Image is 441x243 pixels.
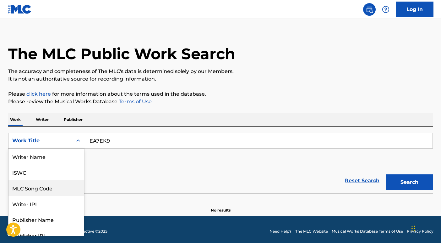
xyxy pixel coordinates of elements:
[396,2,433,17] a: Log In
[386,174,433,190] button: Search
[8,149,84,164] div: Writer Name
[269,229,291,234] a: Need Help?
[8,196,84,212] div: Writer IPI
[366,6,373,13] img: search
[62,113,84,126] p: Publisher
[8,44,235,63] h1: The MLC Public Work Search
[8,212,84,227] div: Publisher Name
[8,164,84,180] div: ISWC
[8,180,84,196] div: MLC Song Code
[26,91,51,97] a: click here
[410,213,441,243] iframe: Chat Widget
[8,227,84,243] div: Publisher IPI
[407,229,433,234] a: Privacy Policy
[117,99,152,105] a: Terms of Use
[8,68,433,75] p: The accuracy and completeness of The MLC's data is determined solely by our Members.
[411,219,415,238] div: Drag
[8,113,23,126] p: Work
[8,5,32,14] img: MLC Logo
[342,174,383,188] a: Reset Search
[34,113,51,126] p: Writer
[332,229,403,234] a: Musical Works Database Terms of Use
[8,98,433,105] p: Please review the Musical Works Database
[295,229,328,234] a: The MLC Website
[379,3,392,16] div: Help
[363,3,376,16] a: Public Search
[8,75,433,83] p: It is not an authoritative source for recording information.
[12,137,69,144] div: Work Title
[8,90,433,98] p: Please for more information about the terms used in the database.
[8,133,433,193] form: Search Form
[211,200,231,213] p: No results
[382,6,389,13] img: help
